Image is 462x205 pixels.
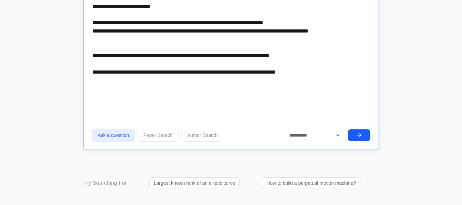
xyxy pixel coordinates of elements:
[137,129,179,142] button: Paper Search
[92,129,135,142] button: Ask a question
[149,177,240,189] a: Largest known rank of an elliptic curve
[83,179,127,187] p: Try Searching For
[181,129,224,142] button: Author Search
[262,177,360,189] a: How to build a perpetual motion machine?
